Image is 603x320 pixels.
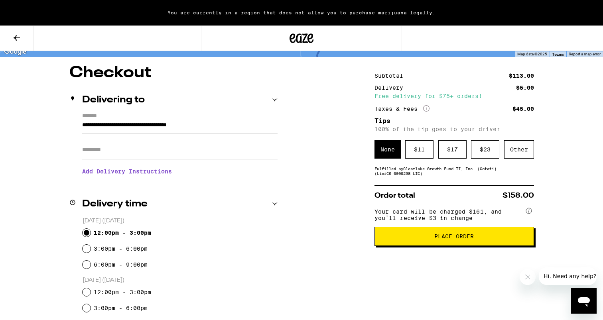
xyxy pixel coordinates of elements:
span: Place Order [434,234,474,239]
label: 3:00pm - 6:00pm [94,305,148,311]
div: Taxes & Fees [374,105,430,112]
iframe: Message from company [539,267,597,285]
div: Fulfilled by Clearlake Growth Fund II, Inc. (Cotati) (Lic# C9-0000298-LIC ) [374,166,534,176]
span: Your card will be charged $161, and you’ll receive $3 in change [374,206,524,221]
span: $158.00 [503,192,534,199]
div: Subtotal [374,73,409,79]
h2: Delivering to [82,95,145,105]
label: 12:00pm - 3:00pm [94,289,151,295]
div: $ 11 [405,140,434,159]
label: 6:00pm - 9:00pm [94,261,148,268]
div: $ 23 [471,140,499,159]
h3: Add Delivery Instructions [82,162,278,181]
div: Free delivery for $75+ orders! [374,93,534,99]
div: $113.00 [509,73,534,79]
a: Terms [552,52,564,57]
a: Report a map error [569,52,601,56]
div: Delivery [374,85,409,90]
div: $45.00 [512,106,534,112]
span: Map data ©2025 [517,52,547,56]
button: Place Order [374,227,534,246]
h5: Tips [374,118,534,124]
div: $5.00 [516,85,534,90]
h1: Checkout [69,65,278,81]
label: 3:00pm - 6:00pm [94,245,148,252]
div: $ 17 [438,140,467,159]
div: None [374,140,401,159]
iframe: Button to launch messaging window [571,288,597,314]
p: [DATE] ([DATE]) [83,277,278,284]
iframe: Close message [520,269,536,285]
a: Open this area in Google Maps (opens a new window) [2,47,28,57]
img: Google [2,47,28,57]
p: [DATE] ([DATE]) [83,217,278,225]
h2: Delivery time [82,199,148,209]
p: 100% of the tip goes to your driver [374,126,534,132]
span: Order total [374,192,415,199]
p: We'll contact you at [PHONE_NUMBER] when we arrive [82,181,278,187]
div: Other [504,140,534,159]
label: 12:00pm - 3:00pm [94,230,151,236]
